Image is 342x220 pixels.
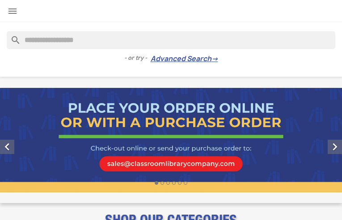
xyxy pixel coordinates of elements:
span: - or try - [124,54,151,62]
a: Advanced Search→ [151,54,218,63]
i:  [328,140,342,154]
input: Search [7,31,335,49]
i: search [7,31,17,42]
span: → [211,54,218,63]
i:  [7,6,18,17]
